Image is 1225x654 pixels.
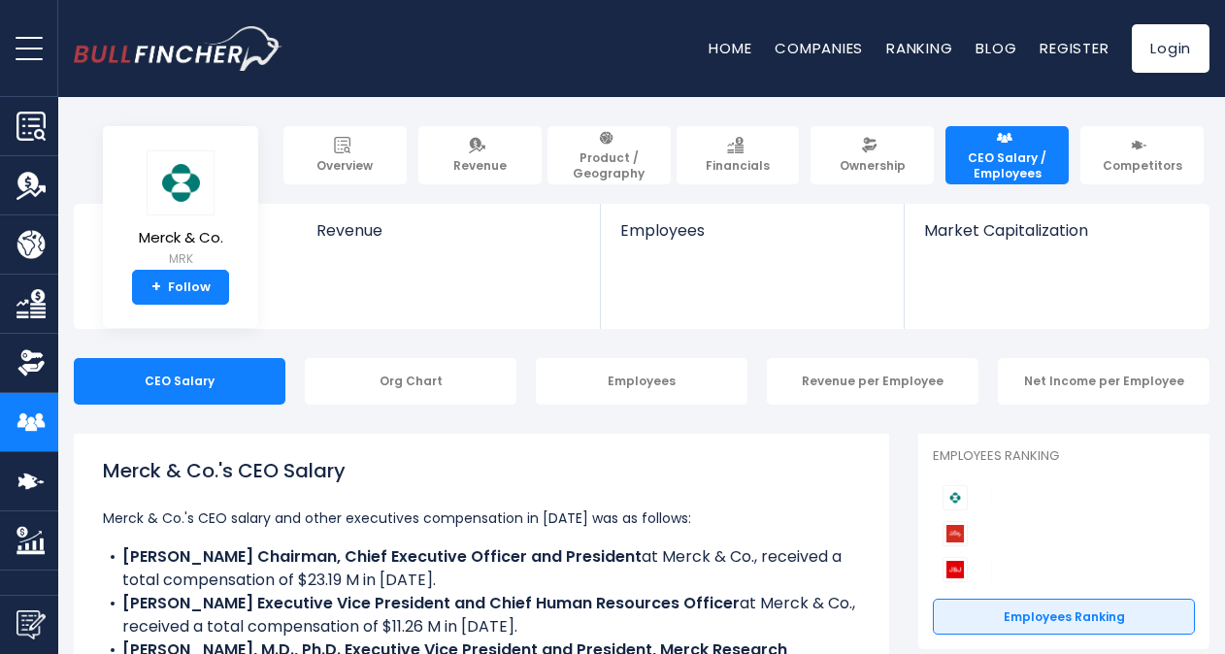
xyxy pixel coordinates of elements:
[945,126,1069,184] a: CEO Salary / Employees
[943,557,968,582] img: Johnson & Johnson competitors logo
[536,358,747,405] div: Employees
[924,221,1188,240] span: Market Capitalization
[103,456,860,485] h1: Merck & Co.'s CEO Salary
[139,230,223,246] span: Merck & Co.
[283,126,407,184] a: Overview
[103,545,860,592] li: at Merck & Co., received a total compensation of $23.19 M in [DATE].
[775,38,863,58] a: Companies
[677,126,800,184] a: Financials
[1040,38,1109,58] a: Register
[305,358,516,405] div: Org Chart
[601,204,903,273] a: Employees
[316,158,373,174] span: Overview
[943,485,968,510] img: Merck & Co. competitors logo
[103,507,860,530] p: Merck & Co.'s CEO salary and other executives compensation in [DATE] was as follows:
[933,599,1195,636] a: Employees Ranking
[297,204,601,273] a: Revenue
[886,38,952,58] a: Ranking
[122,592,740,614] b: [PERSON_NAME] Executive Vice President and Chief Human Resources Officer
[139,250,223,268] small: MRK
[905,204,1208,273] a: Market Capitalization
[976,38,1016,58] a: Blog
[943,521,968,546] img: Eli Lilly and Company competitors logo
[151,278,161,296] strong: +
[767,358,978,405] div: Revenue per Employee
[954,150,1060,180] span: CEO Salary / Employees
[418,126,542,184] a: Revenue
[74,26,282,71] a: Go to homepage
[316,221,581,240] span: Revenue
[103,592,860,638] li: at Merck & Co., received a total compensation of $11.26 M in [DATE].
[840,158,906,174] span: Ownership
[998,358,1209,405] div: Net Income per Employee
[138,149,224,271] a: Merck & Co. MRK
[74,26,282,71] img: bullfincher logo
[556,150,662,180] span: Product / Geography
[17,348,46,377] img: Ownership
[122,545,642,568] b: [PERSON_NAME] Chairman, Chief Executive Officer and President
[933,448,1195,465] p: Employees Ranking
[74,358,285,405] div: CEO Salary
[1132,24,1209,73] a: Login
[811,126,934,184] a: Ownership
[620,221,883,240] span: Employees
[709,38,751,58] a: Home
[1080,126,1204,184] a: Competitors
[1103,158,1182,174] span: Competitors
[453,158,507,174] span: Revenue
[132,270,229,305] a: +Follow
[547,126,671,184] a: Product / Geography
[706,158,770,174] span: Financials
